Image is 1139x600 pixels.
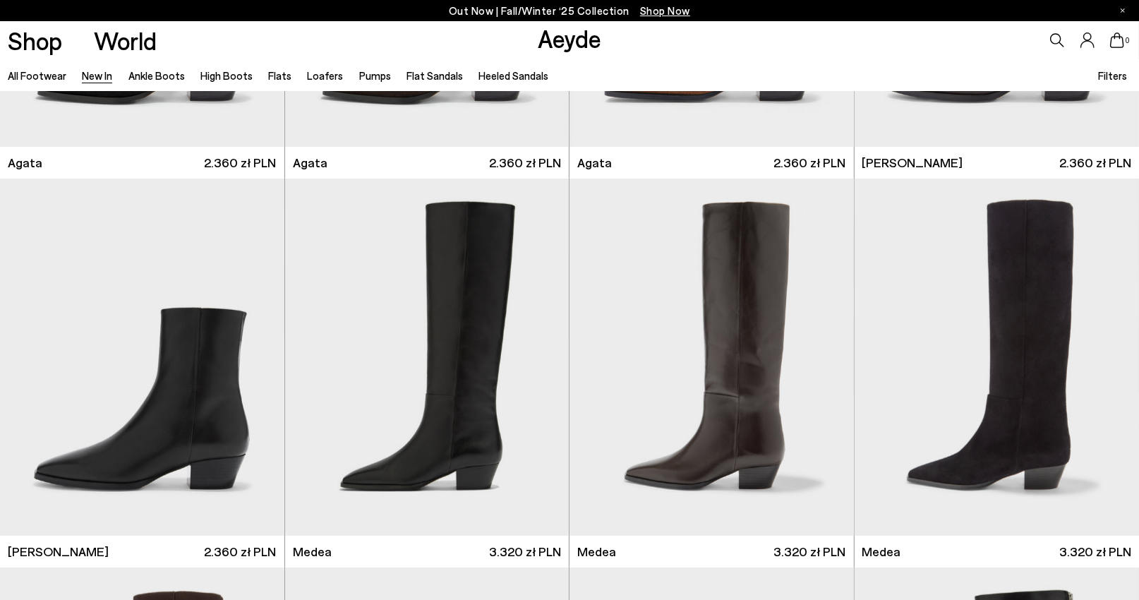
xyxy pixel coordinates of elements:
[285,179,569,536] img: Medea Knee-High Boots
[359,69,391,82] a: Pumps
[293,543,332,560] span: Medea
[773,154,845,172] span: 2.360 zł PLN
[569,147,854,179] a: Agata 2.360 zł PLN
[1059,543,1131,560] span: 3.320 zł PLN
[307,69,343,82] a: Loafers
[8,543,109,560] span: [PERSON_NAME]
[1098,69,1127,82] span: Filters
[449,2,690,20] p: Out Now | Fall/Winter ‘25 Collection
[640,4,690,17] span: Navigate to /collections/new-in
[204,154,276,172] span: 2.360 zł PLN
[268,69,291,82] a: Flats
[293,154,327,172] span: Agata
[569,179,854,536] img: Medea Knee-High Boots
[538,23,601,53] a: Aeyde
[128,69,185,82] a: Ankle Boots
[478,69,548,82] a: Heeled Sandals
[1110,32,1124,48] a: 0
[773,543,845,560] span: 3.320 zł PLN
[862,154,963,172] span: [PERSON_NAME]
[862,543,901,560] span: Medea
[489,154,561,172] span: 2.360 zł PLN
[285,536,569,568] a: Medea 3.320 zł PLN
[1059,154,1131,172] span: 2.360 zł PLN
[489,543,561,560] span: 3.320 zł PLN
[285,147,569,179] a: Agata 2.360 zł PLN
[8,69,66,82] a: All Footwear
[577,154,612,172] span: Agata
[8,154,42,172] span: Agata
[577,543,616,560] span: Medea
[204,543,276,560] span: 2.360 zł PLN
[406,69,463,82] a: Flat Sandals
[94,28,157,53] a: World
[200,69,253,82] a: High Boots
[82,69,112,82] a: New In
[569,536,854,568] a: Medea 3.320 zł PLN
[8,28,62,53] a: Shop
[1124,37,1131,44] span: 0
